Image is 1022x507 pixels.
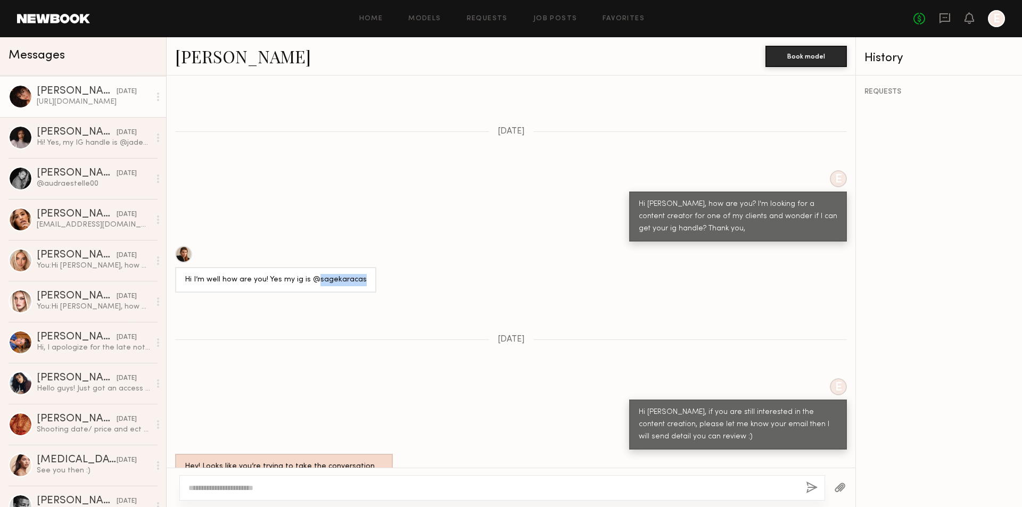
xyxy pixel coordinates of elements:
[408,15,441,22] a: Models
[37,302,150,312] div: You: Hi [PERSON_NAME], how are you? I'm looking for a content creator for one of my clients and w...
[37,455,117,466] div: [MEDICAL_DATA][PERSON_NAME]
[37,384,150,394] div: Hello guys! Just got an access back to my account. Thank you for reaching me out! I moved from [G...
[37,209,117,220] div: [PERSON_NAME]
[37,414,117,425] div: [PERSON_NAME]
[533,15,578,22] a: Job Posts
[37,86,117,97] div: [PERSON_NAME]
[467,15,508,22] a: Requests
[117,333,137,343] div: [DATE]
[37,138,150,148] div: Hi! Yes, my IG handle is @jadebryant22
[117,128,137,138] div: [DATE]
[117,455,137,466] div: [DATE]
[9,49,65,62] span: Messages
[639,406,837,443] div: Hi [PERSON_NAME], if you are still interested in the content creation, please let me know your em...
[37,168,117,179] div: [PERSON_NAME]
[37,261,150,271] div: You: Hi [PERSON_NAME], how are you? I'm looking for a content creator for one of my clients and w...
[37,425,150,435] div: Shooting date/ price and ect 🙂 would be very helpful to know to deal with all others
[37,220,150,230] div: [EMAIL_ADDRESS][DOMAIN_NAME]
[175,45,311,68] a: [PERSON_NAME]
[37,127,117,138] div: [PERSON_NAME]
[37,466,150,476] div: See you then :)
[37,291,117,302] div: [PERSON_NAME]
[117,210,137,220] div: [DATE]
[37,97,150,107] div: [URL][DOMAIN_NAME]
[117,87,137,97] div: [DATE]
[117,169,137,179] div: [DATE]
[117,496,137,506] div: [DATE]
[117,292,137,302] div: [DATE]
[988,10,1005,27] a: E
[185,274,367,286] div: Hi I’m well how are you! Yes my ig is @sagekaracas
[37,250,117,261] div: [PERSON_NAME]
[359,15,383,22] a: Home
[117,414,137,425] div: [DATE]
[765,51,847,60] a: Book model
[37,332,117,343] div: [PERSON_NAME]
[37,373,117,384] div: [PERSON_NAME]
[864,88,1013,96] div: REQUESTS
[498,127,525,136] span: [DATE]
[117,373,137,384] div: [DATE]
[498,335,525,344] span: [DATE]
[864,52,1013,64] div: History
[117,251,137,261] div: [DATE]
[639,198,837,235] div: Hi [PERSON_NAME], how are you? I'm looking for a content creator for one of my clients and wonder...
[37,343,150,353] div: Hi, I apologize for the late notice but I won’t be able to make it [DATE].
[37,179,150,189] div: @audraestelle00
[37,496,117,506] div: [PERSON_NAME]
[765,46,847,67] button: Book model
[603,15,645,22] a: Favorites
